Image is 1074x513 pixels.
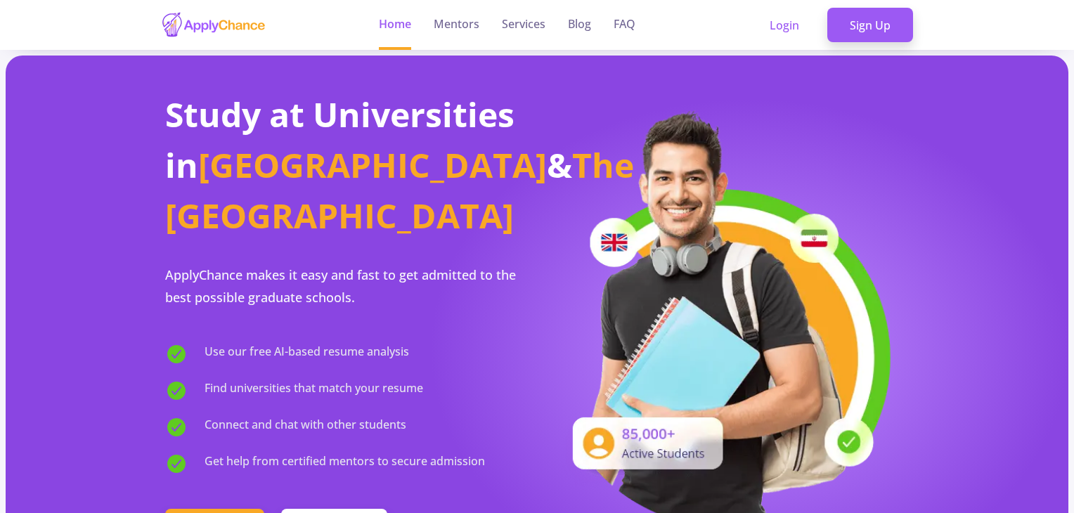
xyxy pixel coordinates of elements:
img: applychance logo [161,11,266,39]
span: Use our free AI-based resume analysis [205,343,409,365]
span: [GEOGRAPHIC_DATA] [198,142,547,188]
span: & [547,142,572,188]
span: Find universities that match your resume [205,379,423,402]
span: Study at Universities in [165,91,515,188]
a: Login [747,8,822,43]
a: Sign Up [827,8,913,43]
span: Connect and chat with other students [205,416,406,439]
span: ApplyChance makes it easy and fast to get admitted to the best possible graduate schools. [165,266,516,306]
span: Get help from certified mentors to secure admission [205,453,485,475]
